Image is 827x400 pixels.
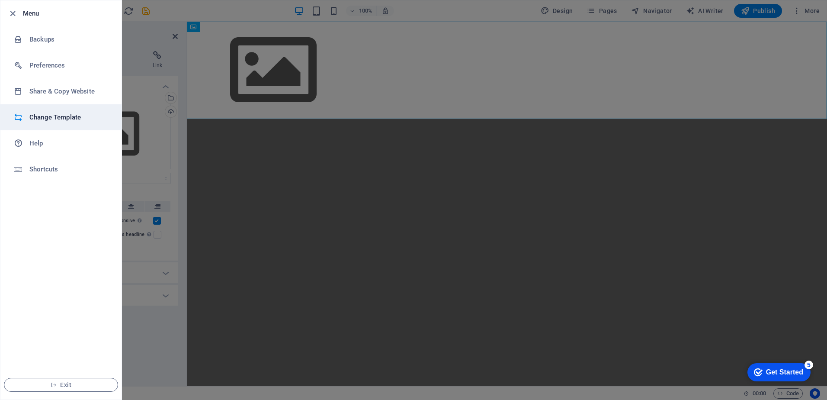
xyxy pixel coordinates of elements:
div: Get Started 5 items remaining, 0% complete [7,4,70,23]
div: Get Started [26,10,63,17]
h6: Share & Copy Website [29,86,109,97]
h6: Shortcuts [29,164,109,174]
h6: Help [29,138,109,148]
button: Exit [4,378,118,392]
h6: Change Template [29,112,109,123]
div: 5 [64,2,73,10]
h6: Preferences [29,60,109,71]
span: Exit [11,381,111,388]
h6: Menu [23,8,115,19]
h6: Backups [29,34,109,45]
a: Help [0,130,122,156]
